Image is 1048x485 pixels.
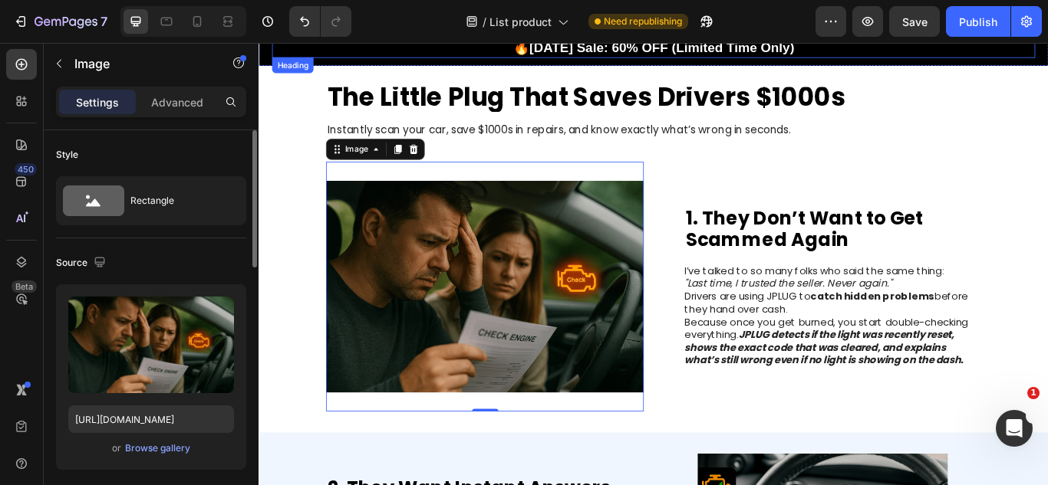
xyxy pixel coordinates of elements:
[78,139,449,430] img: gempages_573997155069461355-528edc2b-eed1-4183-af95-a0c40f4704c8.jpg
[68,297,234,393] img: preview-image
[56,253,109,274] div: Source
[101,12,107,31] p: 7
[151,94,203,110] p: Advanced
[489,14,552,30] span: List product
[130,183,224,218] div: Rectangle
[483,14,486,30] span: /
[6,6,114,37] button: 7
[15,163,37,175] div: 450
[498,189,775,245] strong: 1. They Don’t Want to Get Scammed Again
[80,94,620,110] p: Instantly scan your car, save $1000s in repairs, and know exactly what’s wrong in seconds.
[76,94,119,110] p: Settings
[289,6,351,37] div: Undo/Redo
[112,439,121,457] span: or
[125,441,190,455] div: Browse gallery
[1027,387,1040,399] span: 1
[56,148,78,162] div: Style
[80,43,684,84] strong: The Little Plug That Saves Drivers $1000s
[496,272,738,288] i: "Last time, I trusted the seller. Never again."
[496,258,841,378] p: I’ve talked to so many folks who said the same thing: Drivers are using JPLUG to before they hand...
[12,280,37,293] div: Beta
[946,6,1010,37] button: Publish
[643,287,788,303] strong: catch hidden problems
[68,405,234,433] input: https://example.com/image.jpg
[18,19,61,33] div: Heading
[902,15,928,28] span: Save
[74,54,205,73] p: Image
[996,410,1033,447] iframe: Intercom live chat
[97,117,130,131] div: Image
[604,15,682,28] span: Need republishing
[259,43,1048,485] iframe: Design area
[496,332,822,378] strong: JPLUG detects if the light was recently reset, shows the exact code that was cleared, and explain...
[78,93,621,112] h2: Rich Text Editor. Editing area: main
[124,441,191,456] button: Browse gallery
[959,14,997,30] div: Publish
[889,6,940,37] button: Save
